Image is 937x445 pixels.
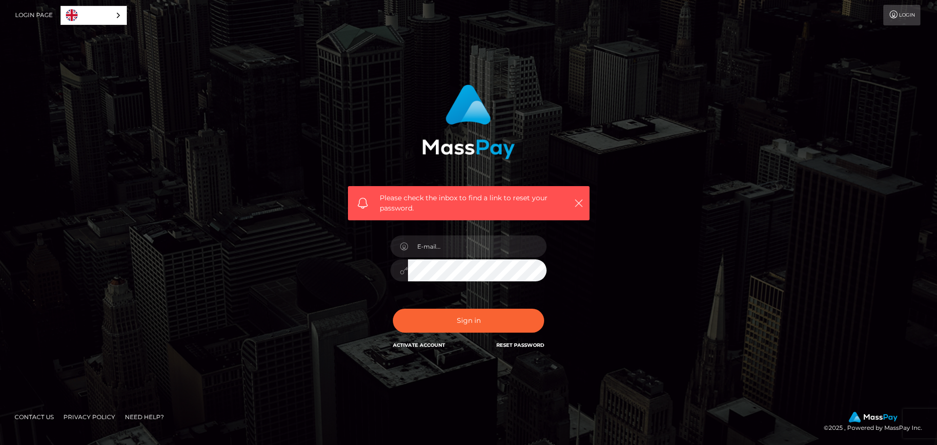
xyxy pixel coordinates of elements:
[60,409,119,424] a: Privacy Policy
[121,409,168,424] a: Need Help?
[824,412,930,433] div: © 2025 , Powered by MassPay Inc.
[422,85,515,159] img: MassPay Login
[61,6,126,24] a: English
[883,5,920,25] a: Login
[11,409,58,424] a: Contact Us
[849,412,897,423] img: MassPay
[496,342,544,348] a: Reset Password
[393,342,445,348] a: Activate Account
[61,6,127,25] div: Language
[380,193,558,213] span: Please check the inbox to find a link to reset your password.
[408,235,547,257] input: E-mail...
[15,5,53,25] a: Login Page
[61,6,127,25] aside: Language selected: English
[393,309,544,333] button: Sign in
